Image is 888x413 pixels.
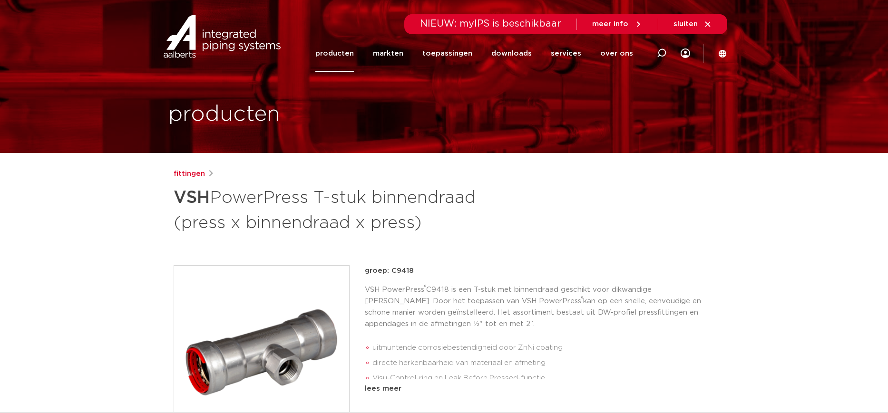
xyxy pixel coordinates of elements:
[592,20,628,28] span: meer info
[365,284,715,330] p: VSH PowerPress C9418 is een T-stuk met binnendraad geschikt voor dikwandige [PERSON_NAME]. Door h...
[372,340,715,355] li: uitmuntende corrosiebestendigheid door ZnNi coating
[365,383,715,394] div: lees meer
[168,99,280,130] h1: producten
[600,35,633,72] a: over ons
[174,168,205,180] a: fittingen
[373,35,403,72] a: markten
[673,20,698,28] span: sluiten
[372,355,715,371] li: directe herkenbaarheid van materiaal en afmeting
[491,35,532,72] a: downloads
[422,35,472,72] a: toepassingen
[592,20,643,29] a: meer info
[372,371,715,386] li: Visu-Control-ring en Leak Before Pressed-functie
[174,189,210,206] strong: VSH
[673,20,712,29] a: sluiten
[424,285,426,290] sup: ®
[315,35,354,72] a: producten
[581,296,583,301] sup: ®
[420,19,561,29] span: NIEUW: myIPS is beschikbaar
[315,35,633,72] nav: Menu
[365,265,715,277] p: groep: C9418
[551,35,581,72] a: services
[174,183,531,235] h1: PowerPress T-stuk binnendraad (press x binnendraad x press)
